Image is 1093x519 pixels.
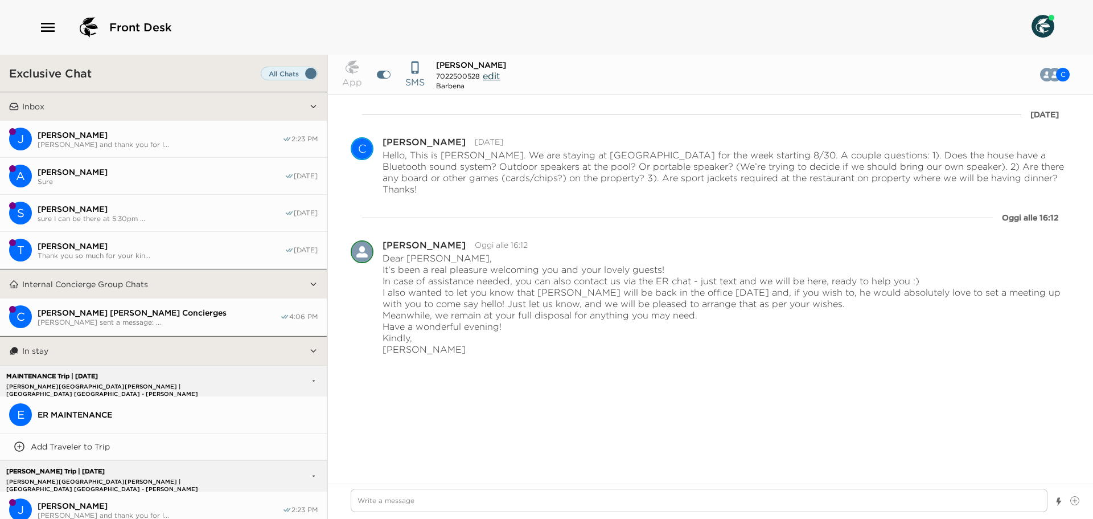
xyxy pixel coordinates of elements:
span: [DATE] [294,171,318,181]
span: Sure [38,177,285,186]
p: [PERSON_NAME] Trip | [DATE] [3,468,249,475]
p: [PERSON_NAME][GEOGRAPHIC_DATA][PERSON_NAME] | [GEOGRAPHIC_DATA] [GEOGRAPHIC_DATA] - [PERSON_NAME]... [3,383,249,390]
time: 2025-08-13T20:19:15.808Z [475,137,503,147]
span: [PERSON_NAME] [PERSON_NAME] Concierges [38,308,280,318]
div: C [1056,68,1070,81]
span: 7022500528 [436,72,480,80]
textarea: Write a message [351,489,1047,512]
div: T [9,239,32,261]
label: Set all destinations [261,67,318,80]
p: Add Traveler to Trip [31,442,110,452]
span: [DATE] [294,246,318,255]
div: Oggi alle 16:12 [1002,212,1059,223]
span: sure I can be there at 5:30pm ... [38,214,285,223]
div: ER MAINTENANCE [9,403,32,426]
div: C [352,137,372,160]
span: [PERSON_NAME] and thank you for l... [38,140,282,149]
p: [PERSON_NAME][GEOGRAPHIC_DATA][PERSON_NAME] | [GEOGRAPHIC_DATA] [GEOGRAPHIC_DATA] - [PERSON_NAME]... [3,478,249,485]
span: [PERSON_NAME] [38,204,285,214]
div: S [9,202,32,224]
span: [PERSON_NAME] [38,130,282,140]
span: [PERSON_NAME] [38,501,282,511]
p: Inbox [22,101,44,112]
button: In stay [19,337,309,365]
div: [PERSON_NAME] [383,240,466,250]
img: D [351,240,373,263]
span: edit [483,70,500,81]
img: User [1032,15,1054,38]
span: [PERSON_NAME] [38,167,285,177]
p: SMS [405,75,425,89]
span: Front Desk [109,19,172,35]
div: J [9,128,32,150]
button: Internal Concierge Group Chats [19,270,309,299]
span: Thank you so much for your kin... [38,251,285,260]
div: Casali di Casole [9,305,32,328]
span: 2:23 PM [291,505,318,514]
p: App [342,75,362,89]
div: Jeffrey Lyons [9,128,32,150]
button: Inbox [19,92,309,121]
span: ER MAINTENANCE [38,410,318,420]
span: [PERSON_NAME] [38,241,285,251]
time: 2025-08-31T14:12:11.494Z [475,240,528,250]
div: Davide Poli [351,240,373,263]
div: Cathy Haase [1056,68,1070,81]
button: CCD [1025,63,1079,86]
div: Barbena [436,81,502,90]
p: Dear [PERSON_NAME], It’s been a real pleasure welcoming you and your lovely guests! In case of as... [383,252,1070,355]
div: E [9,403,32,426]
p: Hello, This is [PERSON_NAME]. We are staying at [GEOGRAPHIC_DATA] for the week starting 8/30. A c... [383,149,1070,195]
div: A [9,165,32,187]
h3: Exclusive Chat [9,66,92,80]
p: MAINTENANCE Trip | [DATE] [3,373,249,380]
span: [PERSON_NAME] sent a message: ... [38,318,280,326]
div: C [9,305,32,328]
span: [PERSON_NAME] [436,60,506,70]
button: Show templates [1055,492,1063,512]
div: [PERSON_NAME] [383,137,466,146]
div: Cathy Haase [351,137,373,160]
div: Sasha McGrath [9,202,32,224]
div: Ted Sweeney [9,239,32,261]
p: Internal Concierge Group Chats [22,279,148,289]
div: Alejandro Macia [9,165,32,187]
span: 4:06 PM [289,312,318,321]
img: logo [75,14,102,41]
span: 2:23 PM [291,134,318,144]
span: [DATE] [294,209,318,218]
p: In stay [22,346,48,356]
